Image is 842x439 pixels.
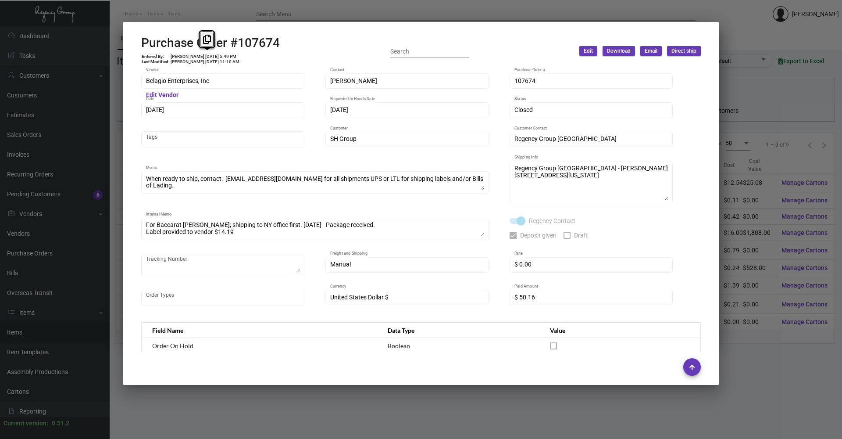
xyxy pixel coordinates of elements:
div: 0.51.2 [52,419,69,428]
h2: Purchase Order #107674 [141,36,280,50]
td: [PERSON_NAME] [DATE] 5:49 PM [170,54,240,59]
span: Draft [574,230,588,241]
button: Email [640,46,662,56]
button: Download [603,46,635,56]
div: Current version: [4,419,48,428]
span: Manual [330,261,351,268]
th: Field Name [142,323,379,338]
span: Deposit given [520,230,557,241]
span: Email [645,47,657,55]
td: Entered By: [141,54,170,59]
button: Edit [579,46,597,56]
span: Edit [584,47,593,55]
span: Boolean [388,342,410,349]
mat-hint: Edit Vendor [146,92,178,99]
th: Data Type [379,323,541,338]
span: Order On Hold [152,342,193,349]
span: Download [607,47,631,55]
i: Copy [203,35,211,44]
th: Value [541,323,700,338]
span: Direct ship [671,47,696,55]
span: Regency Contact [529,216,575,226]
span: Closed [514,106,533,113]
td: [PERSON_NAME] [DATE] 11:10 AM [170,59,240,65]
td: Last Modified: [141,59,170,65]
button: Direct ship [667,46,701,56]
